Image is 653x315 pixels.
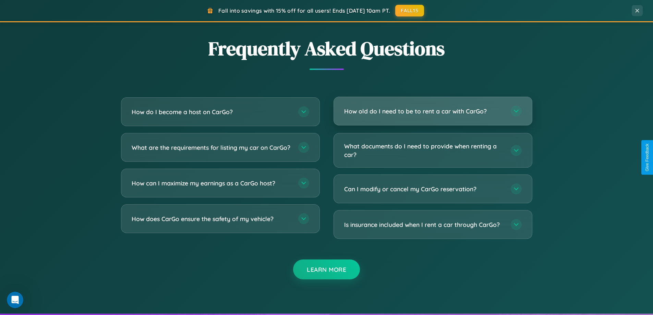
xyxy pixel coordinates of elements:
[293,259,360,279] button: Learn More
[121,35,532,62] h2: Frequently Asked Questions
[645,144,650,171] div: Give Feedback
[395,5,424,16] button: FALL15
[344,142,504,159] h3: What documents do I need to provide when renting a car?
[344,107,504,116] h3: How old do I need to be to rent a car with CarGo?
[132,179,291,187] h3: How can I maximize my earnings as a CarGo host?
[7,292,23,308] iframe: Intercom live chat
[218,7,390,14] span: Fall into savings with 15% off for all users! Ends [DATE] 10am PT.
[132,108,291,116] h3: How do I become a host on CarGo?
[132,143,291,152] h3: What are the requirements for listing my car on CarGo?
[132,215,291,223] h3: How does CarGo ensure the safety of my vehicle?
[344,185,504,193] h3: Can I modify or cancel my CarGo reservation?
[344,220,504,229] h3: Is insurance included when I rent a car through CarGo?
